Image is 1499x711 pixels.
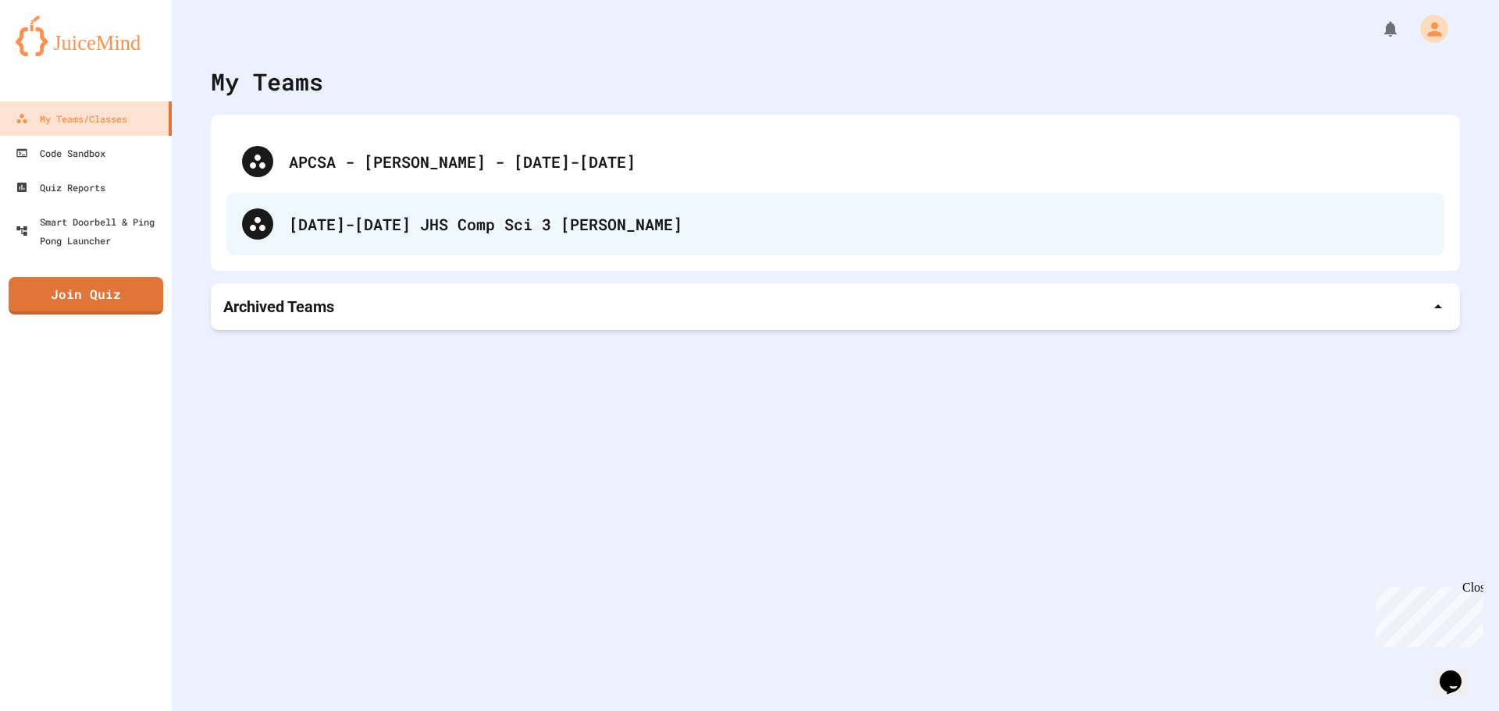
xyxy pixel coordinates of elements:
div: Quiz Reports [16,178,105,197]
iframe: chat widget [1433,649,1483,695]
div: [DATE]-[DATE] JHS Comp Sci 3 [PERSON_NAME] [289,212,1429,236]
iframe: chat widget [1369,581,1483,647]
div: My Account [1404,11,1452,47]
div: My Teams [211,64,323,99]
div: APCSA - [PERSON_NAME] - [DATE]-[DATE] [226,130,1444,193]
img: logo-orange.svg [16,16,156,56]
div: Code Sandbox [16,144,105,162]
div: APCSA - [PERSON_NAME] - [DATE]-[DATE] [289,150,1429,173]
p: Archived Teams [223,296,334,318]
a: Join Quiz [9,277,163,315]
div: Smart Doorbell & Ping Pong Launcher [16,212,166,250]
div: My Notifications [1352,16,1404,42]
div: My Teams/Classes [16,109,127,128]
div: [DATE]-[DATE] JHS Comp Sci 3 [PERSON_NAME] [226,193,1444,255]
div: Chat with us now!Close [6,6,108,99]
